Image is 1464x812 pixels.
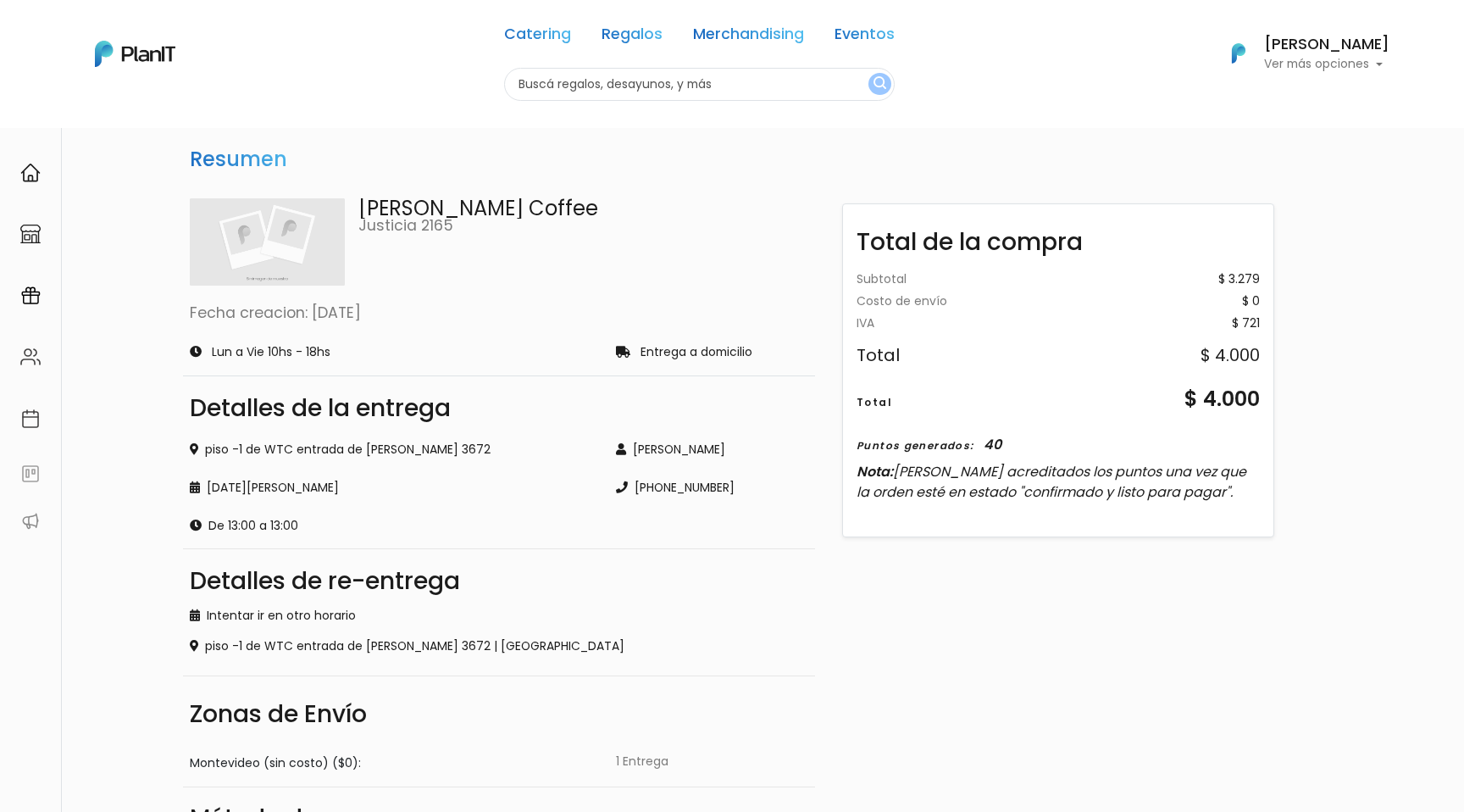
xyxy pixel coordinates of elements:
div: piso -1 de WTC entrada de [PERSON_NAME] 3672 [190,441,596,459]
a: Merchandising [693,27,804,47]
div: Subtotal [857,274,907,286]
div: $ 4.000 [1184,383,1260,414]
label: 1 Entrega [616,753,668,770]
a: Eventos [835,27,895,47]
div: Costo de envío [857,295,947,307]
div: [PHONE_NUMBER] [616,479,808,497]
p: Justicia 2165 [358,219,809,234]
div: 40 [984,434,1001,454]
div: Total de la compra [843,211,1273,260]
h6: [PERSON_NAME] [1264,37,1389,53]
div: Intentar ir en otro horario [190,607,808,625]
p: Fecha creacion: [DATE] [190,306,808,321]
a: Regalos [602,27,663,47]
p: Nota: [857,461,1260,502]
div: piso -1 de WTC entrada de [PERSON_NAME] 3672 | [GEOGRAPHIC_DATA] [190,637,808,655]
div: Total [857,394,892,409]
div: Puntos generados: [857,437,973,453]
img: partners-52edf745621dab592f3b2c58e3bca9d71375a7ef29c3b500c9f145b62cc070d4.svg [20,511,41,531]
label: Montevideo (sin costo) ($0): [190,754,361,772]
img: people-662611757002400ad9ed0e3c099ab2801c6687ba6c219adb57efc949bc21e19d.svg [20,347,41,367]
img: planit_placeholder-9427b205c7ae5e9bf800e9d23d5b17a34c4c1a44177066c4629bad40f2d9547d.png [190,198,345,286]
div: Detalles de la entrega [190,397,808,420]
p: Ver más opciones [1264,58,1389,70]
img: calendar-87d922413cdce8b2cf7b7f5f62616a5cf9e4887200fb71536465627b3292af00.svg [20,409,41,429]
div: De 13:00 a 13:00 [190,517,596,535]
div: Total [857,346,900,363]
div: $ 721 [1232,317,1260,329]
p: [PERSON_NAME] Coffee [358,198,809,219]
div: IVA [857,317,874,329]
a: Catering [504,27,571,47]
img: PlanIt Logo [1220,35,1257,72]
img: campaigns-02234683943229c281be62815700db0a1741e53638e28bf9629b52c665b00959.svg [20,286,41,306]
div: Detalles de re-entrega [190,570,808,593]
img: search_button-432b6d5273f82d61273b3651a40e1bd1b912527efae98b1b7a1b2c0702e16a8d.svg [873,76,886,92]
img: PlanIt Logo [95,41,175,67]
span: [PERSON_NAME] acreditados los puntos una vez que la orden esté en estado "confirmado y listo para... [857,461,1246,501]
div: $ 3.279 [1218,274,1260,286]
p: Entrega a domicilio [640,347,752,359]
img: feedback-78b5a0c8f98aac82b08bfc38622c3050aee476f2c9584af64705fc4e61158814.svg [20,464,41,484]
img: home-e721727adea9d79c4d83392d1f703f7f8bce08238fde08b1acbfd93340b81755.svg [20,163,41,183]
p: Lun a Vie 10hs - 18hs [212,347,330,359]
input: Buscá regalos, desayunos, y más [504,68,895,101]
div: [PERSON_NAME] [616,441,808,459]
button: PlanIt Logo [PERSON_NAME] Ver más opciones [1210,31,1389,75]
div: Zonas de Envío [190,697,808,732]
h3: Resumen [183,141,294,179]
img: marketplace-4ceaa7011d94191e9ded77b95e3339b90024bf715f7c57f8cf31f2d8c509eaba.svg [20,224,41,244]
div: $ 0 [1242,295,1260,307]
div: [DATE][PERSON_NAME] [190,479,596,497]
div: $ 4.000 [1201,346,1260,363]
